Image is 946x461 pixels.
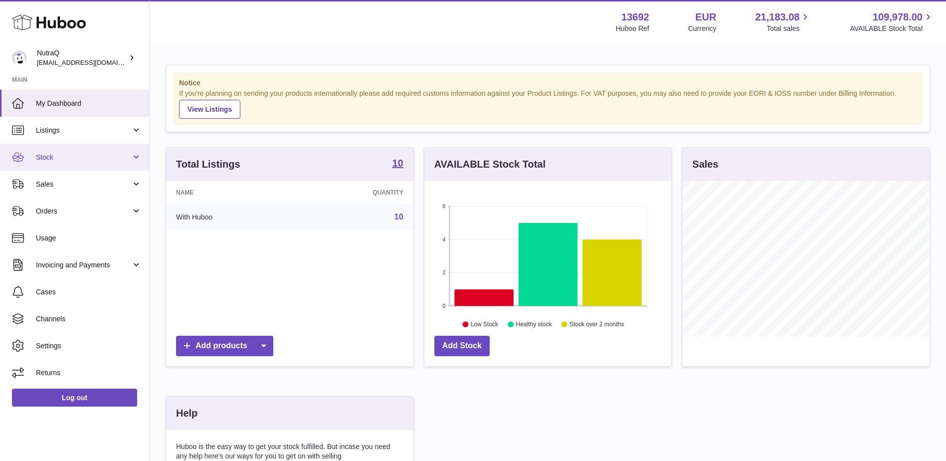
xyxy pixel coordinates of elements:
[176,407,197,420] h3: Help
[176,158,240,171] h3: Total Listings
[616,24,649,33] div: Huboo Ref
[442,269,445,275] text: 2
[434,336,490,356] a: Add Stock
[766,24,811,33] span: Total sales
[873,10,923,24] span: 109,978.00
[176,442,403,461] p: Huboo is the easy way to get your stock fulfilled. But incase you need any help here's our ways f...
[471,321,499,328] text: Low Stock
[755,10,811,33] a: 21,183.08 Total sales
[394,213,403,221] a: 10
[442,203,445,209] text: 6
[36,341,142,351] span: Settings
[37,48,127,67] div: NutraQ
[36,368,142,378] span: Returns
[392,158,403,168] strong: 10
[296,181,413,204] th: Quantity
[166,204,296,230] td: With Huboo
[569,321,624,328] text: Stock over 2 months
[179,100,240,119] a: View Listings
[850,24,934,33] span: AVAILABLE Stock Total
[36,153,131,162] span: Stock
[166,181,296,204] th: Name
[392,158,403,170] a: 10
[434,158,546,171] h3: AVAILABLE Stock Total
[755,10,799,24] span: 21,183.08
[36,287,142,297] span: Cases
[442,303,445,309] text: 0
[37,58,147,66] span: [EMAIL_ADDRESS][DOMAIN_NAME]
[12,389,137,407] a: Log out
[442,236,445,242] text: 4
[36,233,142,243] span: Usage
[176,336,273,356] a: Add products
[621,10,649,24] strong: 13692
[695,10,716,24] strong: EUR
[36,260,131,270] span: Invoicing and Payments
[36,99,142,108] span: My Dashboard
[688,24,717,33] div: Currency
[36,314,142,324] span: Channels
[850,10,934,33] a: 109,978.00 AVAILABLE Stock Total
[179,89,917,119] div: If you're planning on sending your products internationally please add required customs informati...
[692,158,718,171] h3: Sales
[36,126,131,135] span: Listings
[36,180,131,189] span: Sales
[516,321,552,328] text: Healthy stock
[179,78,917,88] strong: Notice
[12,50,27,65] img: log@nutraq.com
[36,207,131,216] span: Orders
